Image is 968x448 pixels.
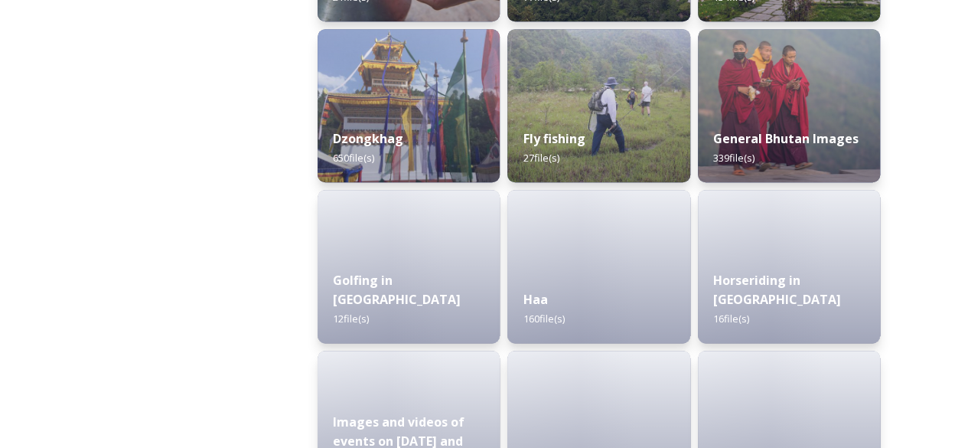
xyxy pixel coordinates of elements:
span: 339 file(s) [713,151,755,165]
strong: Horseriding in [GEOGRAPHIC_DATA] [713,272,841,308]
span: 16 file(s) [713,312,749,325]
strong: General Bhutan Images [713,130,859,147]
span: 27 file(s) [523,151,559,165]
strong: Haa [523,291,547,308]
strong: Golfing in [GEOGRAPHIC_DATA] [333,272,461,308]
span: 160 file(s) [523,312,564,325]
strong: Dzongkhag [333,130,403,147]
img: Festival%2520Header.jpg [318,29,500,182]
strong: Fly fishing [523,130,585,147]
span: 650 file(s) [333,151,374,165]
img: MarcusWestbergBhutanHiRes-23.jpg [698,29,880,182]
img: by%2520Ugyen%2520Wangchuk14.JPG [507,29,689,182]
span: 12 file(s) [333,312,369,325]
